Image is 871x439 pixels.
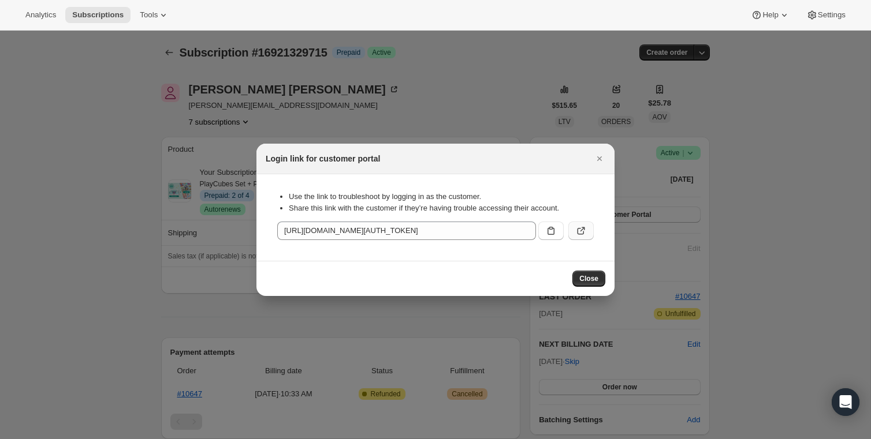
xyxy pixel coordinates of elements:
[72,10,124,20] span: Subscriptions
[744,7,796,23] button: Help
[579,274,598,283] span: Close
[65,7,131,23] button: Subscriptions
[591,151,608,167] button: Close
[572,271,605,287] button: Close
[289,191,594,202] li: Use the link to troubleshoot by logging in as the customer.
[818,10,846,20] span: Settings
[266,153,380,164] h2: Login link for customer portal
[25,10,56,20] span: Analytics
[133,7,176,23] button: Tools
[289,202,594,214] li: Share this link with the customer if they’re having trouble accessing their account.
[762,10,778,20] span: Help
[832,388,859,416] div: Open Intercom Messenger
[140,10,158,20] span: Tools
[799,7,853,23] button: Settings
[18,7,63,23] button: Analytics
